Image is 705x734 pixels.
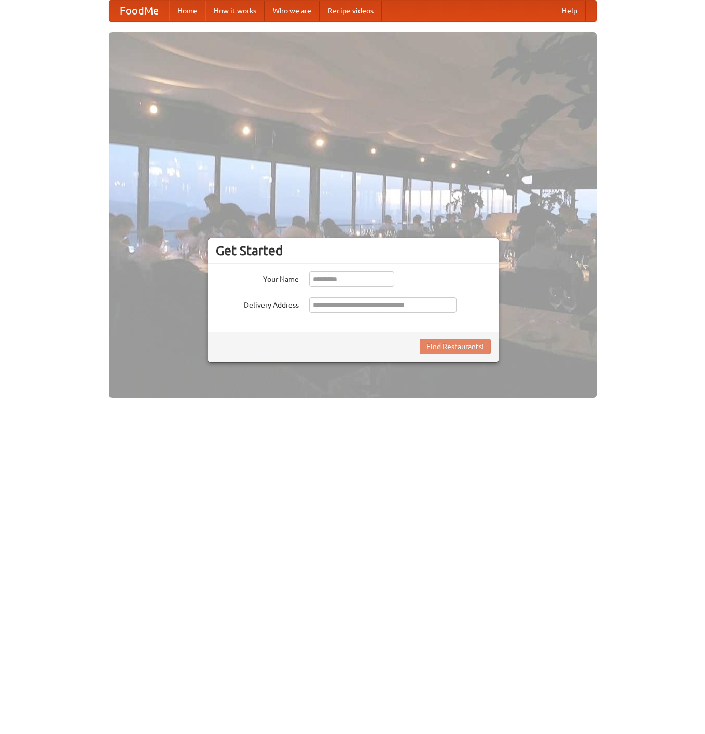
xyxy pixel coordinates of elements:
[420,339,491,354] button: Find Restaurants!
[265,1,320,21] a: Who we are
[216,271,299,284] label: Your Name
[216,297,299,310] label: Delivery Address
[320,1,382,21] a: Recipe videos
[205,1,265,21] a: How it works
[554,1,586,21] a: Help
[169,1,205,21] a: Home
[109,1,169,21] a: FoodMe
[216,243,491,258] h3: Get Started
